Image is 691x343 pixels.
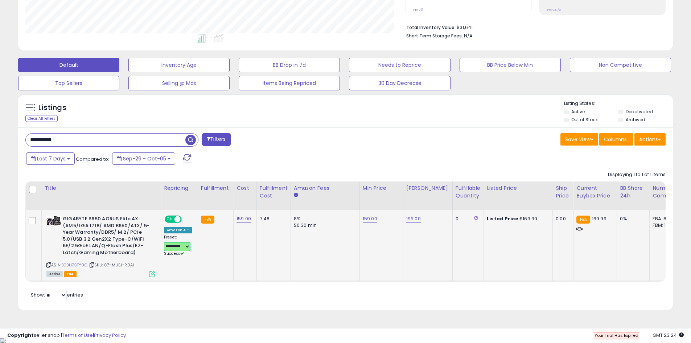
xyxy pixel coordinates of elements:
b: Short Term Storage Fees: [406,33,463,39]
button: Last 7 Days [26,152,75,165]
div: Fulfillable Quantity [456,184,481,200]
div: Displaying 1 to 1 of 1 items [608,171,666,178]
b: Total Inventory Value: [406,24,456,30]
div: ASIN: [46,216,155,276]
button: Inventory Age [128,58,230,72]
div: FBM: 11 [653,222,676,229]
div: Num of Comp. [653,184,679,200]
h5: Listings [38,103,66,113]
div: 0 [456,216,478,222]
a: B0BH7GTY9C [61,262,87,268]
div: Fulfillment [201,184,230,192]
button: Top Sellers [18,76,119,90]
b: GIGABYTE B650 AORUS Elite AX (AM5/LGA 1718/ AMD B650/ATX/ 5-Year Warranty/DDR5/ M.2/ PCIe 5.0/USB... [63,216,151,258]
span: Success [164,251,184,256]
span: Compared to: [76,156,109,163]
div: Clear All Filters [25,115,58,122]
div: seller snap | | [7,332,126,339]
span: All listings currently available for purchase on Amazon [46,271,63,277]
label: Active [571,109,585,115]
button: Filters [202,133,230,146]
span: Your Trial Has Expired [595,332,638,338]
b: Listed Price: [487,215,520,222]
div: BB Share 24h. [620,184,646,200]
button: Items Being Repriced [239,76,340,90]
span: | SKU: C7-MUEJ-R0A1 [89,262,134,268]
span: ON [165,216,174,222]
a: 199.00 [406,215,421,222]
button: Save View [560,133,598,146]
div: [PERSON_NAME] [406,184,449,192]
button: Sep-29 - Oct-05 [112,152,175,165]
span: 2025-10-13 23:24 GMT [653,332,684,339]
img: 51DcC8isdeL._SL40_.jpg [46,216,61,226]
div: $169.99 [487,216,547,222]
div: 0.00 [556,216,568,222]
span: Sep-29 - Oct-05 [123,155,166,162]
small: Prev: N/A [547,8,561,12]
label: Deactivated [626,109,653,115]
div: 7.48 [260,216,285,222]
li: $31,641 [406,23,660,31]
button: Non Competitive [570,58,671,72]
small: FBA [576,216,590,224]
label: Out of Stock [571,117,598,123]
div: Preset: [164,235,192,256]
div: Cost [236,184,254,192]
div: Title [45,184,158,192]
button: Needs to Reprice [349,58,450,72]
div: Ship Price [556,184,570,200]
div: $0.30 min [294,222,354,229]
button: Default [18,58,119,72]
small: Prev: 0 [413,8,423,12]
button: Columns [599,133,633,146]
div: Listed Price [487,184,550,192]
div: Amazon Fees [294,184,357,192]
span: Columns [604,136,627,143]
div: FBA: 8 [653,216,676,222]
strong: Copyright [7,332,34,339]
small: Amazon Fees. [294,192,298,199]
p: Listing States: [564,100,673,107]
a: Terms of Use [62,332,93,339]
div: Min Price [363,184,400,192]
button: Actions [634,133,666,146]
button: BB Price Below Min [460,58,561,72]
button: BB Drop in 7d [239,58,340,72]
div: Current Buybox Price [576,184,614,200]
div: 8% [294,216,354,222]
div: Repricing [164,184,195,192]
span: OFF [181,216,192,222]
span: N/A [464,32,473,39]
span: Show: entries [31,291,83,298]
span: Last 7 Days [37,155,66,162]
a: 159.00 [236,215,251,222]
button: 30 Day Decrease [349,76,450,90]
a: Privacy Policy [94,332,126,339]
span: FBA [64,271,77,277]
div: Fulfillment Cost [260,184,288,200]
button: Selling @ Max [128,76,230,90]
div: Amazon AI * [164,227,192,233]
small: FBA [201,216,214,224]
div: 0% [620,216,644,222]
label: Archived [626,117,645,123]
span: 169.99 [592,215,606,222]
a: 159.00 [363,215,377,222]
